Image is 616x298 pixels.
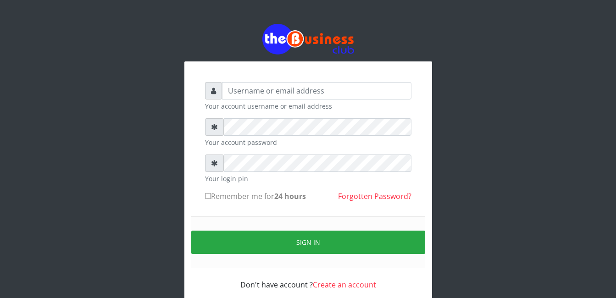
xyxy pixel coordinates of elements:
[205,191,306,202] label: Remember me for
[222,82,411,99] input: Username or email address
[205,268,411,290] div: Don't have account ?
[205,138,411,147] small: Your account password
[191,231,425,254] button: Sign in
[205,174,411,183] small: Your login pin
[313,280,376,290] a: Create an account
[274,191,306,201] b: 24 hours
[205,101,411,111] small: Your account username or email address
[338,191,411,201] a: Forgotten Password?
[205,193,211,199] input: Remember me for24 hours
